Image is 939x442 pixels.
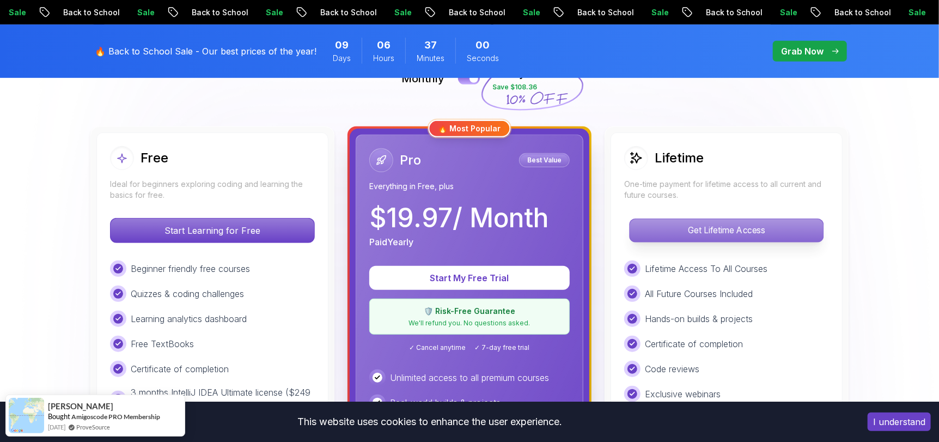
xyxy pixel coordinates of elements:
button: Start My Free Trial [369,266,570,290]
p: Grab Now [781,45,824,58]
p: Sale [554,7,589,18]
a: Get Lifetime Access [624,225,829,236]
span: Hours [373,53,394,64]
h2: Lifetime [655,149,704,167]
span: 6 Hours [377,38,391,53]
button: Get Lifetime Access [629,219,824,243]
p: Real-world builds & projects [390,396,501,409]
span: [PERSON_NAME] [48,402,113,411]
p: Get Lifetime Access [630,219,823,242]
span: Seconds [467,53,499,64]
p: 3 months IntelliJ IDEA Ultimate license ($249 value) [131,386,315,412]
p: Certificate of completion [645,337,743,350]
p: 🔥 Back to School Sale - Our best prices of the year! [95,45,316,58]
p: 🛡️ Risk-Free Guarantee [376,306,563,317]
p: Back to School [351,7,425,18]
span: ✓ Cancel anytime [410,343,466,352]
p: Back to School [608,7,682,18]
p: One-time payment for lifetime access to all current and future courses. [624,179,829,201]
a: Start My Free Trial [369,273,570,283]
a: ProveSource [76,422,110,432]
p: Sale [682,7,717,18]
p: $ 19.97 / Month [369,205,548,231]
p: Code reviews [645,362,699,376]
p: Sale [297,7,332,18]
button: Start Learning for Free [110,218,315,243]
p: All Future Courses Included [645,287,753,300]
span: Bought [48,412,70,421]
p: Monthly [402,71,445,86]
p: Hands-on builds & projects [645,312,753,325]
p: Learning analytics dashboard [131,312,247,325]
span: 9 Days [335,38,349,53]
p: Beginner friendly free courses [131,262,250,275]
span: 0 Seconds [476,38,490,53]
p: We'll refund you. No questions asked. [376,319,563,328]
p: Everything in Free, plus [369,181,570,192]
span: 37 Minutes [424,38,437,53]
p: Back to School [223,7,297,18]
span: ✓ 7-day free trial [475,343,530,352]
p: Unlimited access to all premium courses [390,371,549,384]
div: This website uses cookies to enhance the user experience. [8,410,851,434]
p: Lifetime Access To All Courses [645,262,767,275]
p: Back to School [737,7,811,18]
p: Ideal for beginners exploring coding and learning the basics for free. [110,179,315,201]
button: Accept cookies [868,413,931,431]
p: Paid Yearly [369,235,413,249]
p: Exclusive webinars [645,387,721,401]
p: Start My Free Trial [382,271,557,284]
span: Minutes [417,53,444,64]
h2: Pro [400,152,421,169]
p: Back to School [94,7,168,18]
p: Sale [425,7,460,18]
p: Sale [168,7,203,18]
p: Sale [40,7,75,18]
p: Free TextBooks [131,337,194,350]
img: provesource social proof notification image [9,398,44,433]
p: Quizzes & coding challenges [131,287,244,300]
span: [DATE] [48,422,65,432]
p: Best Value [521,155,568,166]
p: Back to School [480,7,554,18]
p: Start Learning for Free [111,219,314,243]
a: Start Learning for Free [110,225,315,236]
span: Days [333,53,351,64]
p: Sale [811,7,846,18]
p: Certificate of completion [131,362,229,376]
a: Amigoscode PRO Membership [71,413,160,421]
h2: Free [141,149,168,167]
